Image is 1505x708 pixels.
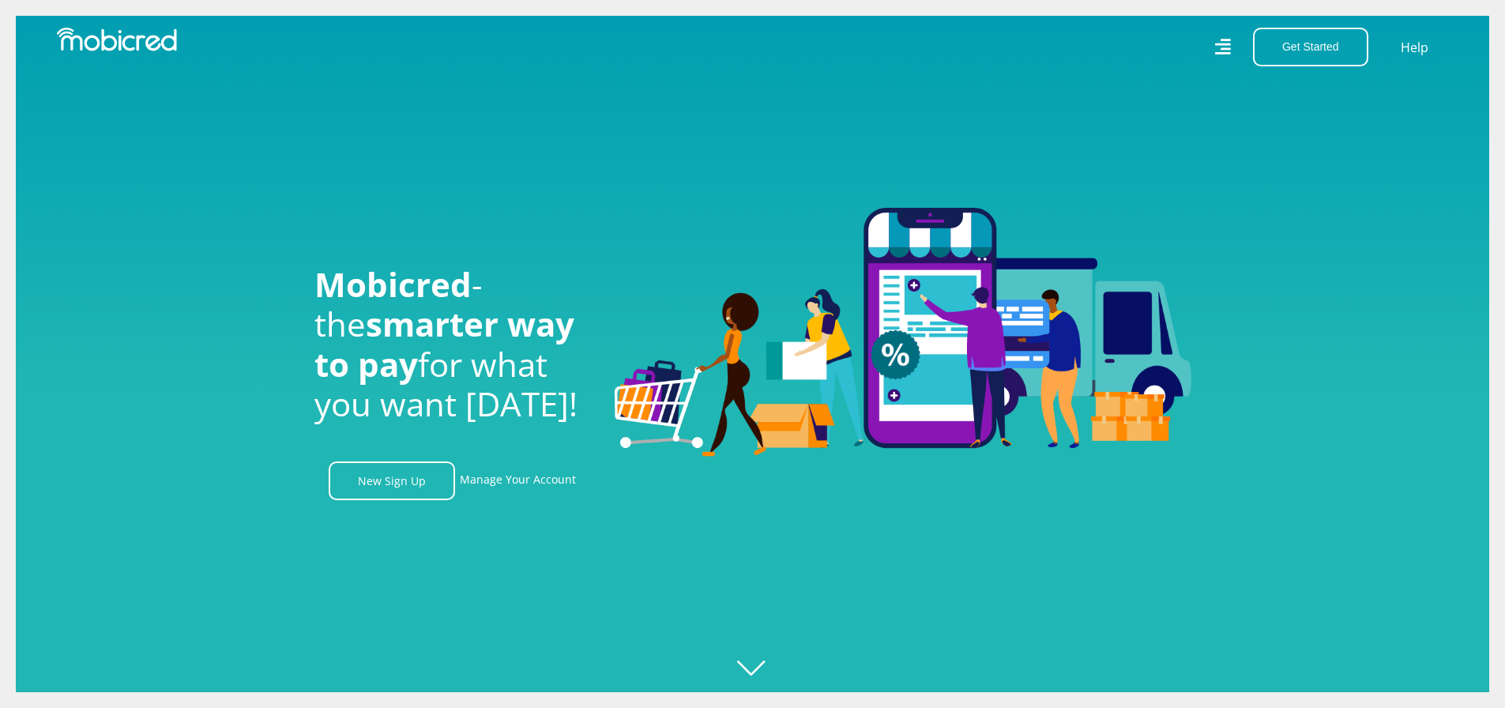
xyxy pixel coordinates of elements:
span: smarter way to pay [314,301,574,386]
a: New Sign Up [329,461,455,500]
a: Manage Your Account [460,461,576,500]
span: Mobicred [314,262,472,307]
img: Mobicred [57,28,177,51]
h1: - the for what you want [DATE]! [314,265,591,424]
a: Help [1400,37,1429,58]
button: Get Started [1253,28,1368,66]
img: Welcome to Mobicred [615,208,1191,458]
